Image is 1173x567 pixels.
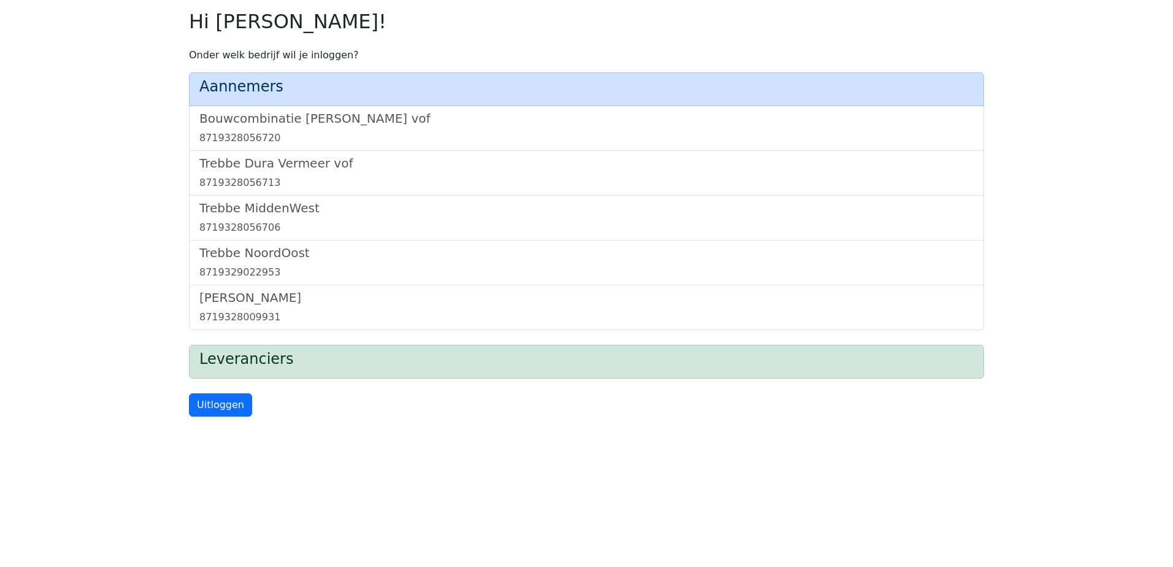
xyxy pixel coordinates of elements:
[199,131,974,145] div: 8719328056720
[199,111,974,126] h5: Bouwcombinatie [PERSON_NAME] vof
[199,201,974,215] h5: Trebbe MiddenWest
[199,245,974,280] a: Trebbe NoordOost8719329022953
[189,48,984,63] p: Onder welk bedrijf wil je inloggen?
[199,245,974,260] h5: Trebbe NoordOost
[199,201,974,235] a: Trebbe MiddenWest8719328056706
[199,111,974,145] a: Bouwcombinatie [PERSON_NAME] vof8719328056720
[199,156,974,171] h5: Trebbe Dura Vermeer vof
[199,265,974,280] div: 8719329022953
[199,175,974,190] div: 8719328056713
[189,393,252,417] a: Uitloggen
[199,290,974,325] a: [PERSON_NAME]8719328009931
[199,290,974,305] h5: [PERSON_NAME]
[189,10,984,33] h2: Hi [PERSON_NAME]!
[199,78,974,96] h4: Aannemers
[199,350,974,368] h4: Leveranciers
[199,310,974,325] div: 8719328009931
[199,220,974,235] div: 8719328056706
[199,156,974,190] a: Trebbe Dura Vermeer vof8719328056713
